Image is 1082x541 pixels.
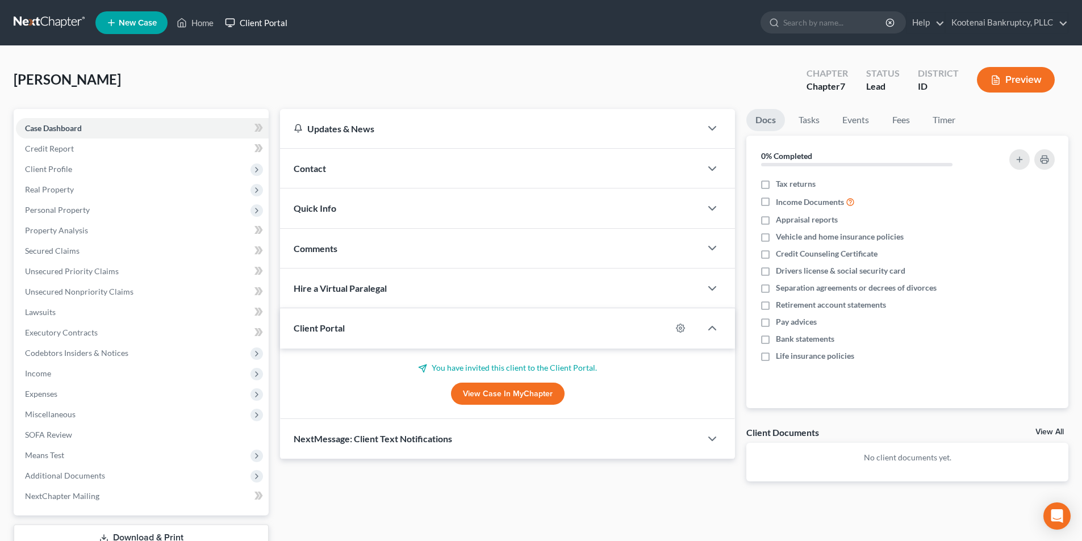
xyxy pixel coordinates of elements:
span: Personal Property [25,205,90,215]
a: Credit Report [16,139,269,159]
a: Unsecured Nonpriority Claims [16,282,269,302]
span: Codebtors Insiders & Notices [25,348,128,358]
div: Lead [866,80,900,93]
div: District [918,67,959,80]
span: Credit Counseling Certificate [776,248,878,259]
span: Unsecured Priority Claims [25,266,119,276]
span: Tax returns [776,178,816,190]
span: Comments [294,243,337,254]
div: Client Documents [746,426,819,438]
p: No client documents yet. [755,452,1059,463]
span: Property Analysis [25,225,88,235]
span: Lawsuits [25,307,56,317]
span: NextMessage: Client Text Notifications [294,433,452,444]
input: Search by name... [783,12,887,33]
a: Client Portal [219,12,293,33]
a: Lawsuits [16,302,269,322]
a: SOFA Review [16,425,269,445]
span: Unsecured Nonpriority Claims [25,287,133,296]
a: Home [171,12,219,33]
a: Help [906,12,945,33]
div: Open Intercom Messenger [1043,502,1071,530]
span: Vehicle and home insurance policies [776,231,904,242]
span: Credit Report [25,144,74,153]
span: Executory Contracts [25,328,98,337]
span: Drivers license & social security card [776,265,905,276]
a: Secured Claims [16,241,269,261]
span: 7 [840,81,845,91]
div: ID [918,80,959,93]
a: Tasks [789,109,829,131]
span: Retirement account statements [776,299,886,311]
a: View Case in MyChapter [451,383,565,405]
a: View All [1035,428,1064,436]
a: Events [833,109,878,131]
a: Executory Contracts [16,322,269,343]
span: SOFA Review [25,430,72,439]
span: Life insurance policies [776,350,854,362]
span: Miscellaneous [25,409,76,419]
span: Income Documents [776,196,844,208]
strong: 0% Completed [761,151,812,161]
span: Secured Claims [25,246,80,255]
p: You have invited this client to the Client Portal. [294,362,721,374]
span: Client Profile [25,164,72,174]
a: Timer [924,109,964,131]
span: Appraisal reports [776,214,838,225]
span: Real Property [25,184,74,194]
div: Chapter [807,67,848,80]
a: Unsecured Priority Claims [16,261,269,282]
span: Expenses [25,389,57,399]
span: Bank statements [776,333,834,345]
span: Additional Documents [25,471,105,480]
a: Docs [746,109,785,131]
span: Means Test [25,450,64,460]
a: Case Dashboard [16,118,269,139]
a: NextChapter Mailing [16,486,269,506]
div: Updates & News [294,123,687,135]
span: Separation agreements or decrees of divorces [776,282,937,293]
span: Client Portal [294,322,345,333]
span: Income [25,368,51,378]
a: Property Analysis [16,220,269,241]
span: Contact [294,163,326,174]
span: NextChapter Mailing [25,491,99,501]
span: New Case [119,19,157,27]
div: Chapter [807,80,848,93]
div: Status [866,67,900,80]
span: Case Dashboard [25,123,82,133]
span: [PERSON_NAME] [14,71,121,87]
span: Quick Info [294,203,336,213]
a: Fees [883,109,919,131]
span: Hire a Virtual Paralegal [294,283,387,293]
span: Pay advices [776,316,817,328]
a: Kootenai Bankruptcy, PLLC [946,12,1068,33]
button: Preview [977,67,1055,93]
